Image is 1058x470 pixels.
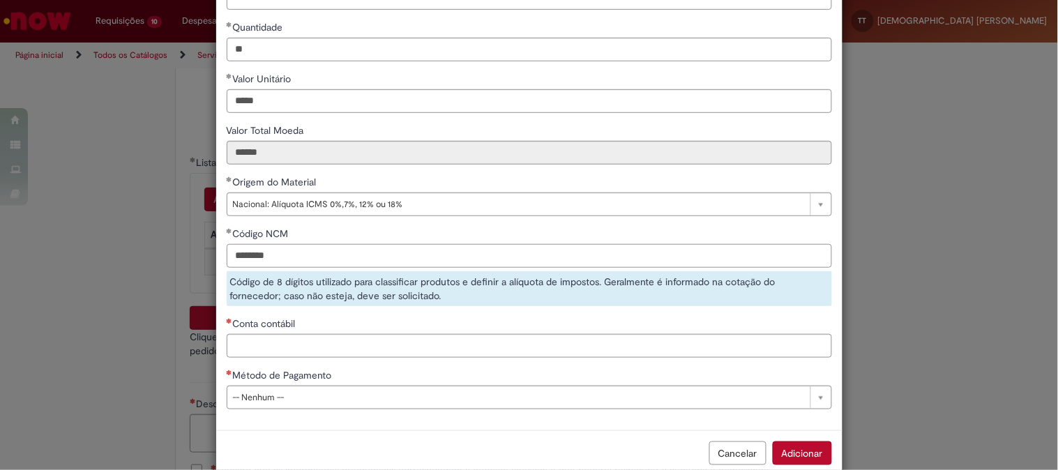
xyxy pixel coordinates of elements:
[233,21,286,33] span: Quantidade
[233,227,292,240] span: Código NCM
[227,271,832,306] div: Código de 8 dígitos utilizado para classificar produtos e definir a alíquota de impostos. Geralme...
[227,334,832,358] input: Conta contábil
[227,89,832,113] input: Valor Unitário
[233,317,298,330] span: Conta contábil
[709,441,766,465] button: Cancelar
[227,318,233,324] span: Necessários
[227,370,233,375] span: Necessários
[233,369,335,381] span: Método de Pagamento
[227,73,233,79] span: Obrigatório Preenchido
[227,176,233,182] span: Obrigatório Preenchido
[233,176,319,188] span: Origem do Material
[233,73,294,85] span: Valor Unitário
[233,386,803,409] span: -- Nenhum --
[227,38,832,61] input: Quantidade
[227,124,307,137] span: Somente leitura - Valor Total Moeda
[233,193,803,215] span: Nacional: Alíquota ICMS 0%,7%, 12% ou 18%
[227,244,832,268] input: Código NCM
[227,22,233,27] span: Obrigatório Preenchido
[227,228,233,234] span: Obrigatório Preenchido
[773,441,832,465] button: Adicionar
[227,141,832,165] input: Valor Total Moeda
